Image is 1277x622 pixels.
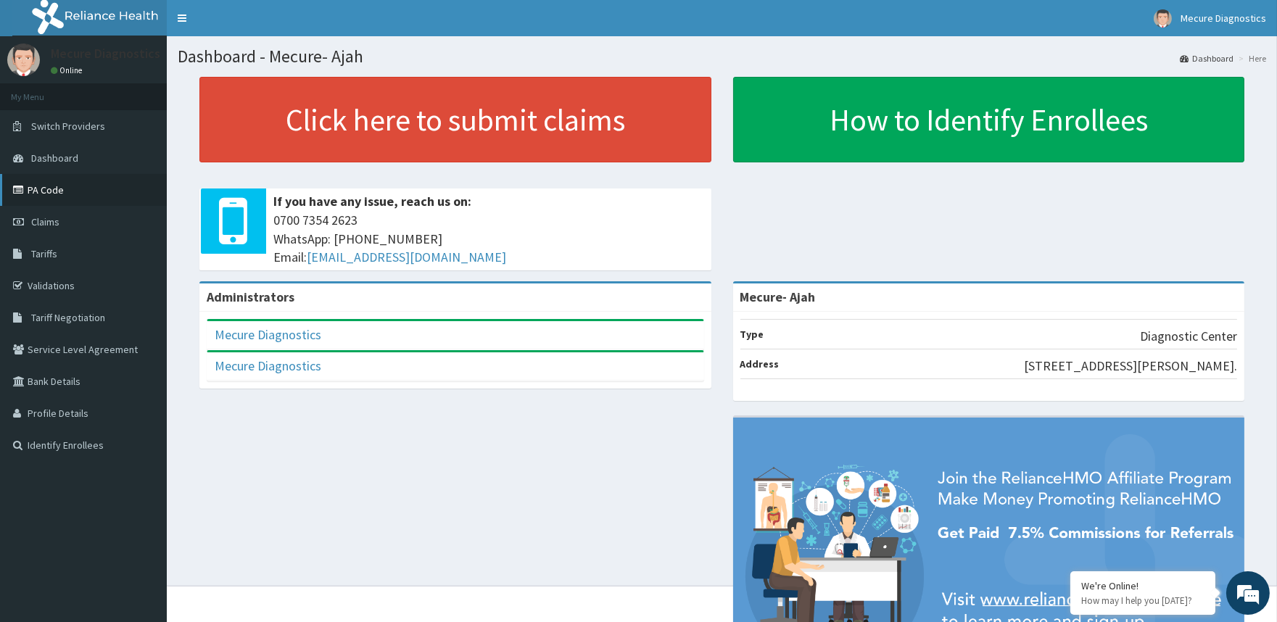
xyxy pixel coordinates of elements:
[215,326,321,343] a: Mecure Diagnostics
[1081,594,1204,607] p: How may I help you today?
[31,215,59,228] span: Claims
[7,43,40,76] img: User Image
[51,47,160,60] p: Mecure Diagnostics
[273,211,704,267] span: 0700 7354 2623 WhatsApp: [PHONE_NUMBER] Email:
[740,289,816,305] strong: Mecure- Ajah
[1181,12,1266,25] span: Mecure Diagnostics
[307,249,506,265] a: [EMAIL_ADDRESS][DOMAIN_NAME]
[1235,52,1266,65] li: Here
[1081,579,1204,592] div: We're Online!
[199,77,711,162] a: Click here to submit claims
[740,328,764,341] b: Type
[207,289,294,305] b: Administrators
[31,152,78,165] span: Dashboard
[1180,52,1233,65] a: Dashboard
[31,247,57,260] span: Tariffs
[31,120,105,133] span: Switch Providers
[1140,327,1237,346] p: Diagnostic Center
[178,47,1266,66] h1: Dashboard - Mecure- Ajah
[740,357,780,370] b: Address
[31,311,105,324] span: Tariff Negotiation
[273,193,471,210] b: If you have any issue, reach us on:
[1024,357,1237,376] p: [STREET_ADDRESS][PERSON_NAME].
[733,77,1245,162] a: How to Identify Enrollees
[51,65,86,75] a: Online
[1154,9,1172,28] img: User Image
[215,357,321,374] a: Mecure Diagnostics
